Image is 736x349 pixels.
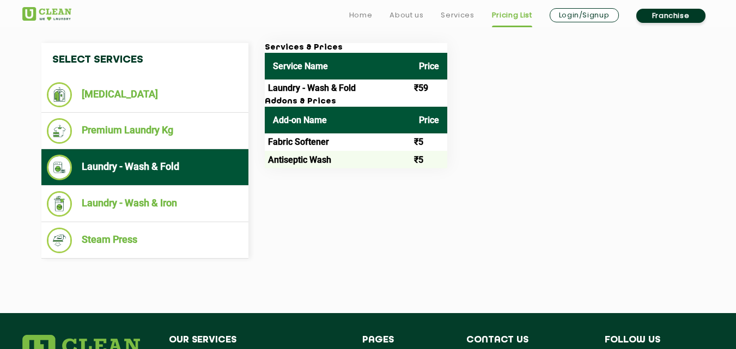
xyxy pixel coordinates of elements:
[265,43,447,53] h3: Services & Prices
[411,107,447,133] th: Price
[265,107,411,133] th: Add-on Name
[411,53,447,79] th: Price
[441,9,474,22] a: Services
[47,155,243,180] li: Laundry - Wash & Fold
[47,191,72,217] img: Laundry - Wash & Iron
[47,191,243,217] li: Laundry - Wash & Iron
[47,228,243,253] li: Steam Press
[47,82,72,107] img: Dry Cleaning
[47,155,72,180] img: Laundry - Wash & Fold
[492,9,532,22] a: Pricing List
[411,151,447,168] td: ₹5
[265,133,411,151] td: Fabric Softener
[41,43,248,77] h4: Select Services
[411,133,447,151] td: ₹5
[349,9,373,22] a: Home
[265,97,447,107] h3: Addons & Prices
[22,7,71,21] img: UClean Laundry and Dry Cleaning
[636,9,705,23] a: Franchise
[47,228,72,253] img: Steam Press
[265,151,411,168] td: Antiseptic Wash
[47,82,243,107] li: [MEDICAL_DATA]
[265,53,411,79] th: Service Name
[390,9,423,22] a: About us
[550,8,619,22] a: Login/Signup
[411,79,447,97] td: ₹59
[47,118,243,144] li: Premium Laundry Kg
[265,79,411,97] td: Laundry - Wash & Fold
[47,118,72,144] img: Premium Laundry Kg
